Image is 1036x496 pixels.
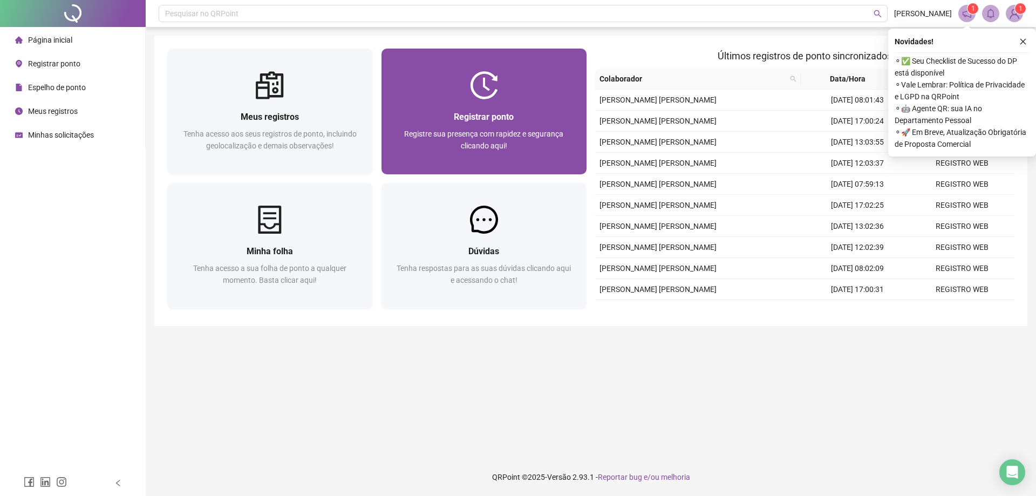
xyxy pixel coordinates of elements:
a: Meus registrosTenha acesso aos seus registros de ponto, incluindo geolocalização e demais observa... [167,49,373,174]
span: ⚬ 🤖 Agente QR: sua IA no Departamento Pessoal [895,103,1030,126]
span: [PERSON_NAME] [PERSON_NAME] [599,180,717,188]
sup: 1 [967,3,978,14]
td: [DATE] 08:01:43 [805,90,910,111]
span: ⚬ ✅ Seu Checklist de Sucesso do DP está disponível [895,55,1030,79]
div: Open Intercom Messenger [999,459,1025,485]
span: linkedin [40,477,51,487]
span: Últimos registros de ponto sincronizados [718,50,892,62]
span: instagram [56,477,67,487]
span: file [15,84,23,91]
span: 1 [971,5,975,12]
td: [DATE] 13:00:00 [805,300,910,321]
span: ⚬ 🚀 Em Breve, Atualização Obrigatória de Proposta Comercial [895,126,1030,150]
td: REGISTRO WEB [910,258,1014,279]
td: [DATE] 17:00:31 [805,279,910,300]
td: [DATE] 13:02:36 [805,216,910,237]
span: Registrar ponto [28,59,80,68]
span: [PERSON_NAME] [PERSON_NAME] [599,201,717,209]
span: [PERSON_NAME] [PERSON_NAME] [599,264,717,273]
span: ⚬ Vale Lembrar: Política de Privacidade e LGPD na QRPoint [895,79,1030,103]
span: notification [962,9,972,18]
footer: QRPoint © 2025 - 2.93.1 - [146,458,1036,496]
td: REGISTRO MANUAL [910,300,1014,321]
span: bell [986,9,996,18]
span: Tenha acesso aos seus registros de ponto, incluindo geolocalização e demais observações! [183,130,357,150]
td: [DATE] 07:59:13 [805,174,910,195]
span: Colaborador [599,73,786,85]
span: 1 [1019,5,1023,12]
span: Minhas solicitações [28,131,94,139]
td: [DATE] 17:00:24 [805,111,910,132]
span: Dúvidas [468,246,499,256]
span: left [114,479,122,487]
td: [DATE] 13:03:55 [805,132,910,153]
td: [DATE] 12:03:37 [805,153,910,174]
span: environment [15,60,23,67]
span: [PERSON_NAME] [PERSON_NAME] [599,117,717,125]
span: [PERSON_NAME] [PERSON_NAME] [599,159,717,167]
span: Data/Hora [805,73,891,85]
td: REGISTRO WEB [910,195,1014,216]
span: Tenha respostas para as suas dúvidas clicando aqui e acessando o chat! [397,264,571,284]
span: [PERSON_NAME] [PERSON_NAME] [599,243,717,252]
span: Meus registros [241,112,299,122]
td: [DATE] 17:02:25 [805,195,910,216]
span: Tenha acesso a sua folha de ponto a qualquer momento. Basta clicar aqui! [193,264,346,284]
span: Versão [547,473,571,481]
span: schedule [15,131,23,139]
span: Minha folha [247,246,293,256]
span: search [788,71,799,87]
span: facebook [24,477,35,487]
span: [PERSON_NAME] [PERSON_NAME] [599,222,717,230]
span: close [1019,38,1027,45]
span: [PERSON_NAME] [PERSON_NAME] [599,285,717,294]
sup: Atualize o seu contato no menu Meus Dados [1015,3,1026,14]
span: search [874,10,882,18]
td: REGISTRO WEB [910,216,1014,237]
img: 95096 [1006,5,1023,22]
td: [DATE] 12:02:39 [805,237,910,258]
span: home [15,36,23,44]
span: [PERSON_NAME] [894,8,952,19]
a: Registrar pontoRegistre sua presença com rapidez e segurança clicando aqui! [381,49,587,174]
span: Registre sua presença com rapidez e segurança clicando aqui! [404,130,563,150]
span: Página inicial [28,36,72,44]
td: REGISTRO WEB [910,279,1014,300]
td: REGISTRO WEB [910,153,1014,174]
td: [DATE] 08:02:09 [805,258,910,279]
th: Data/Hora [801,69,904,90]
span: [PERSON_NAME] [PERSON_NAME] [599,138,717,146]
a: Minha folhaTenha acesso a sua folha de ponto a qualquer momento. Basta clicar aqui! [167,183,373,309]
td: REGISTRO WEB [910,237,1014,258]
span: clock-circle [15,107,23,115]
td: REGISTRO WEB [910,174,1014,195]
span: Registrar ponto [454,112,514,122]
span: search [790,76,796,82]
span: Reportar bug e/ou melhoria [598,473,690,481]
span: Meus registros [28,107,78,115]
a: DúvidasTenha respostas para as suas dúvidas clicando aqui e acessando o chat! [381,183,587,309]
span: Espelho de ponto [28,83,86,92]
span: Novidades ! [895,36,933,47]
span: [PERSON_NAME] [PERSON_NAME] [599,96,717,104]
